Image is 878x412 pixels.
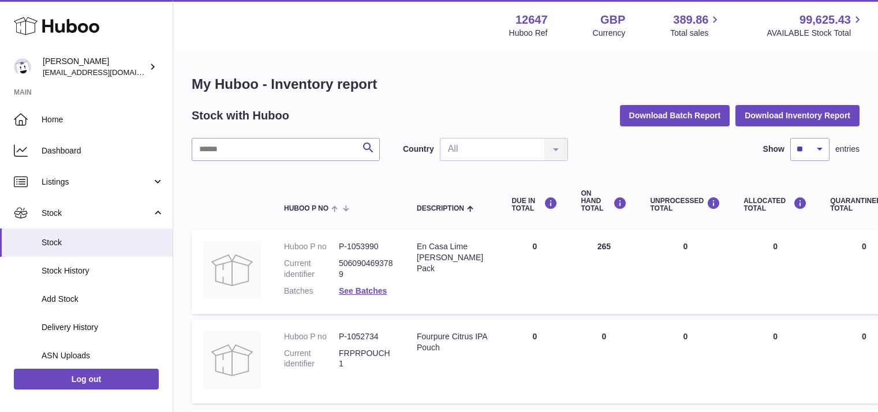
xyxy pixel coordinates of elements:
[799,12,851,28] span: 99,625.43
[763,144,784,155] label: Show
[284,348,339,370] dt: Current identifier
[203,331,261,389] img: product image
[284,205,328,212] span: Huboo P no
[509,28,548,39] div: Huboo Ref
[767,28,864,39] span: AVAILABLE Stock Total
[339,258,394,280] dd: 5060904693789
[417,241,488,274] div: En Casa Lime [PERSON_NAME] Pack
[203,241,261,299] img: product image
[511,197,558,212] div: DUE IN TOTAL
[42,114,164,125] span: Home
[339,241,394,252] dd: P-1053990
[500,230,569,314] td: 0
[339,331,394,342] dd: P-1052734
[620,105,730,126] button: Download Batch Report
[638,320,732,403] td: 0
[670,12,722,39] a: 389.86 Total sales
[284,258,339,280] dt: Current identifier
[339,348,394,370] dd: FRPRPOUCH1
[862,242,866,251] span: 0
[42,322,164,333] span: Delivery History
[43,56,147,78] div: [PERSON_NAME]
[732,230,819,314] td: 0
[284,286,339,297] dt: Batches
[417,205,464,212] span: Description
[569,230,638,314] td: 265
[284,331,339,342] dt: Huboo P no
[42,237,164,248] span: Stock
[339,286,387,295] a: See Batches
[417,331,488,353] div: Fourpure Citrus IPA Pouch
[14,58,31,76] img: internalAdmin-12647@internal.huboo.com
[42,177,152,188] span: Listings
[670,28,722,39] span: Total sales
[192,75,860,93] h1: My Huboo - Inventory report
[42,350,164,361] span: ASN Uploads
[500,320,569,403] td: 0
[515,12,548,28] strong: 12647
[42,294,164,305] span: Add Stock
[581,190,627,213] div: ON HAND Total
[403,144,434,155] label: Country
[569,320,638,403] td: 0
[767,12,864,39] a: 99,625.43 AVAILABLE Stock Total
[835,144,860,155] span: entries
[42,145,164,156] span: Dashboard
[732,320,819,403] td: 0
[638,230,732,314] td: 0
[192,108,289,123] h2: Stock with Huboo
[650,197,720,212] div: UNPROCESSED Total
[744,197,807,212] div: ALLOCATED Total
[600,12,625,28] strong: GBP
[284,241,339,252] dt: Huboo P no
[862,332,866,341] span: 0
[593,28,626,39] div: Currency
[42,208,152,219] span: Stock
[43,68,170,77] span: [EMAIL_ADDRESS][DOMAIN_NAME]
[42,265,164,276] span: Stock History
[735,105,860,126] button: Download Inventory Report
[673,12,708,28] span: 389.86
[14,369,159,389] a: Log out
